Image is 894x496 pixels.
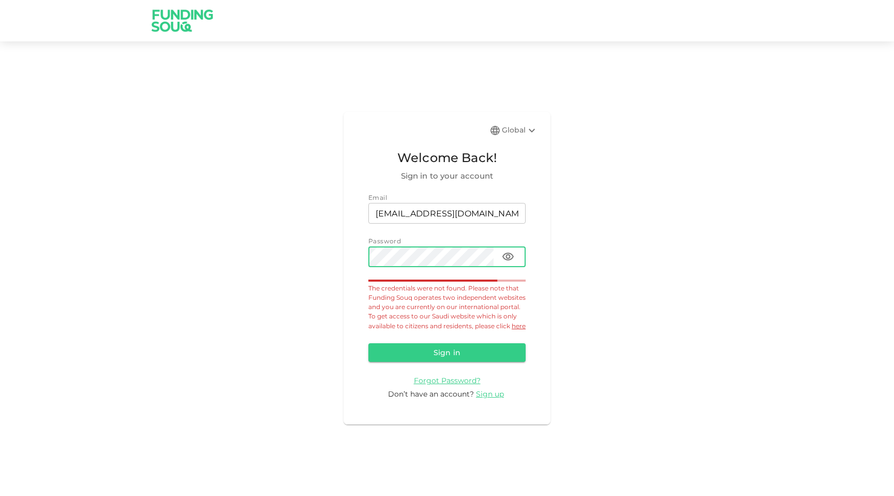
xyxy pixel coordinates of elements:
[368,194,387,201] span: Email
[368,284,526,330] span: The credentials were not found. Please note that Funding Souq operates two independent websites a...
[368,343,526,362] button: Sign in
[368,237,401,245] span: Password
[414,376,481,385] span: Forgot Password?
[368,170,526,182] span: Sign in to your account
[502,124,538,137] div: Global
[388,389,474,399] span: Don’t have an account?
[414,375,481,385] a: Forgot Password?
[368,203,526,224] input: email
[368,148,526,168] span: Welcome Back!
[512,322,526,330] a: here
[368,246,494,267] input: password
[476,389,504,399] span: Sign up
